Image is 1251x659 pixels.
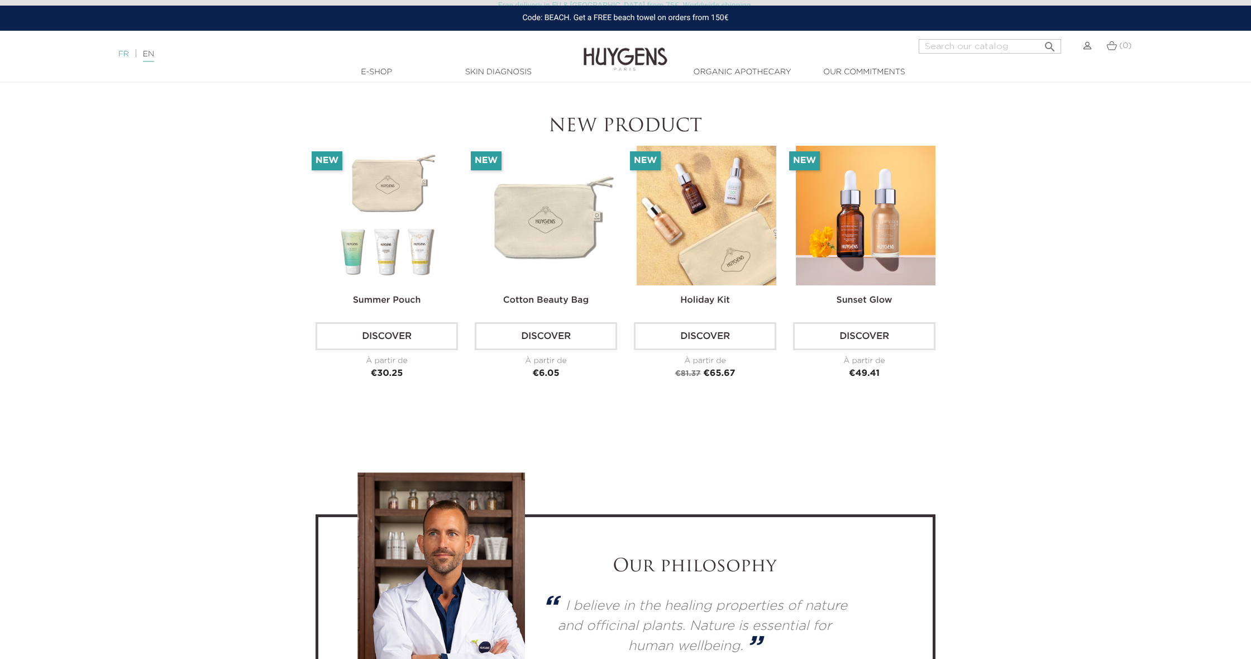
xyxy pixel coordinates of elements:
div: À partir de [475,355,617,367]
img: Holiday kit [637,146,776,285]
div: À partir de [634,355,776,367]
input: Search [919,39,1061,54]
a: EN [143,50,154,62]
i:  [1043,37,1057,50]
span: €49.41 [849,369,880,378]
a: FR [118,50,129,58]
button:  [1040,36,1060,51]
li: New [471,151,502,170]
a: Cotton Beauty Bag [503,296,589,305]
a: Sunset Glow [836,296,892,305]
li: New [789,151,820,170]
a: Summer pouch [353,296,421,305]
img: Huygens [584,30,667,73]
a: Discover [475,322,617,350]
span: (0) [1119,42,1131,50]
h2: New product [316,116,935,137]
img: Summer pouch [318,146,458,285]
p: I believe in the healing properties of nature and officinal plants. Nature is essential for human... [557,599,847,653]
a: Discover [634,322,776,350]
a: Skin Diagnosis [442,66,554,78]
img: Sunset Glow [796,146,935,285]
a: Our commitments [808,66,920,78]
div: À partir de [793,355,935,367]
li: New [630,151,661,170]
span: €81.37 [675,370,701,378]
div: À partir de [316,355,458,367]
a: Discover [316,322,458,350]
h2: Our philosophy [542,556,847,577]
a: Discover [793,322,935,350]
div: | [113,47,513,61]
span: €65.67 [703,369,735,378]
a: Organic Apothecary [686,66,798,78]
span: €6.05 [532,369,559,378]
a: Holiday Kit [680,296,730,305]
span: €30.25 [371,369,403,378]
a: E-Shop [321,66,432,78]
img: Cotton Beauty Bag [478,146,617,285]
li: New [312,151,342,170]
